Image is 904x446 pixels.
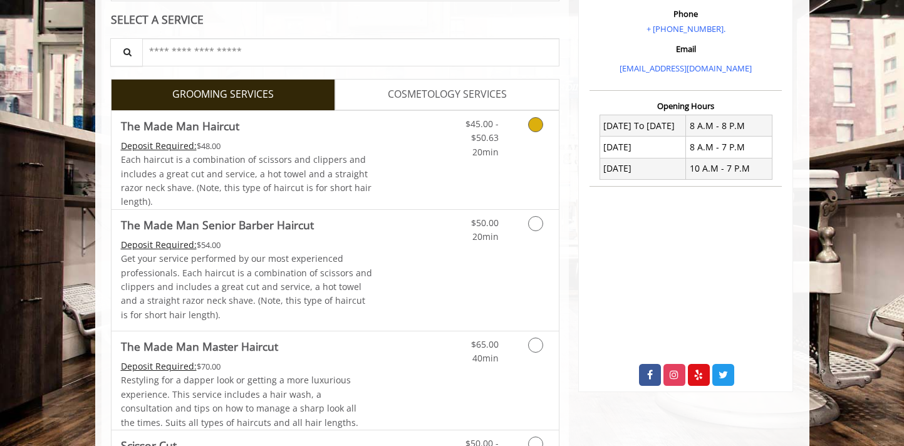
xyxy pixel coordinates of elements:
td: 8 A.M - 8 P.M [686,115,772,137]
h3: Opening Hours [590,101,782,110]
b: The Made Man Haircut [121,117,239,135]
span: Restyling for a dapper look or getting a more luxurious experience. This service includes a hair ... [121,374,358,428]
h3: Email [593,44,779,53]
span: GROOMING SERVICES [172,86,274,103]
span: 20min [472,146,499,158]
span: COSMETOLOGY SERVICES [388,86,507,103]
span: This service needs some Advance to be paid before we block your appointment [121,239,197,251]
b: The Made Man Senior Barber Haircut [121,216,314,234]
a: [EMAIL_ADDRESS][DOMAIN_NAME] [620,63,752,74]
span: Each haircut is a combination of scissors and clippers and includes a great cut and service, a ho... [121,153,371,207]
td: 10 A.M - 7 P.M [686,158,772,179]
h3: Phone [593,9,779,18]
span: This service needs some Advance to be paid before we block your appointment [121,140,197,152]
button: Service Search [110,38,143,66]
p: Get your service performed by our most experienced professionals. Each haircut is a combination o... [121,252,373,322]
span: 20min [472,231,499,242]
span: 40min [472,352,499,364]
span: $45.00 - $50.63 [465,118,499,143]
span: $65.00 [471,338,499,350]
div: $48.00 [121,139,373,153]
b: The Made Man Master Haircut [121,338,278,355]
td: [DATE] [600,158,686,179]
div: $70.00 [121,360,373,373]
div: SELECT A SERVICE [111,14,560,26]
span: This service needs some Advance to be paid before we block your appointment [121,360,197,372]
td: [DATE] To [DATE] [600,115,686,137]
div: $54.00 [121,238,373,252]
td: [DATE] [600,137,686,158]
td: 8 A.M - 7 P.M [686,137,772,158]
a: + [PHONE_NUMBER]. [647,23,725,34]
span: $50.00 [471,217,499,229]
